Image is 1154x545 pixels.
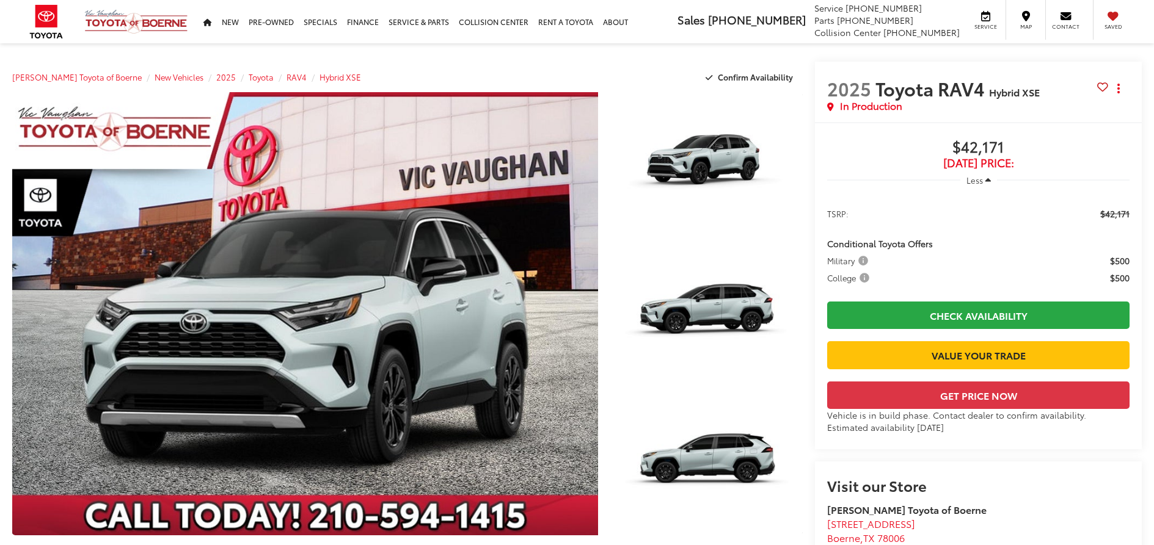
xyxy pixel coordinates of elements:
[827,341,1130,369] a: Value Your Trade
[827,208,849,220] span: TSRP:
[875,75,989,101] span: Toyota RAV4
[610,391,805,537] img: 2025 Toyota RAV4 Hybrid XSE
[155,71,203,82] a: New Vehicles
[877,530,905,544] span: 78006
[6,90,604,538] img: 2025 Toyota RAV4 Hybrid XSE
[840,99,902,113] span: In Production
[84,9,188,34] img: Vic Vaughan Toyota of Boerne
[863,530,875,544] span: TX
[610,240,805,387] img: 2025 Toyota RAV4 Hybrid XSE
[612,392,803,535] a: Expand Photo 3
[612,92,803,236] a: Expand Photo 1
[814,2,843,14] span: Service
[1012,23,1039,31] span: Map
[845,2,922,14] span: [PHONE_NUMBER]
[610,90,805,237] img: 2025 Toyota RAV4 Hybrid XSE
[827,409,1130,433] div: Vehicle is in build phase. Contact dealer to confirm availability. Estimated availability [DATE]
[287,71,307,82] a: RAV4
[827,530,905,544] span: ,
[1108,78,1130,99] button: Actions
[827,530,860,544] span: Boerne
[960,169,997,191] button: Less
[1110,272,1130,284] span: $500
[827,301,1130,329] a: Check Availability
[966,175,983,186] span: Less
[827,75,871,101] span: 2025
[837,14,913,26] span: [PHONE_NUMBER]
[1052,23,1079,31] span: Contact
[827,516,915,544] a: [STREET_ADDRESS] Boerne,TX 78006
[883,26,960,38] span: [PHONE_NUMBER]
[320,71,361,82] a: Hybrid XSE
[612,242,803,386] a: Expand Photo 2
[699,67,803,88] button: Confirm Availability
[827,157,1130,169] span: [DATE] Price:
[249,71,274,82] a: Toyota
[677,12,705,27] span: Sales
[827,272,874,284] button: College
[827,516,915,530] span: [STREET_ADDRESS]
[827,477,1130,493] h2: Visit our Store
[827,381,1130,409] button: Get Price Now
[814,14,834,26] span: Parts
[12,71,142,82] a: [PERSON_NAME] Toyota of Boerne
[718,71,793,82] span: Confirm Availability
[1100,208,1130,220] span: $42,171
[827,254,871,267] span: Military
[1110,254,1130,267] span: $500
[827,139,1130,157] span: $42,171
[827,254,872,267] button: Military
[1100,23,1127,31] span: Saved
[814,26,881,38] span: Collision Center
[12,92,598,535] a: Expand Photo 0
[216,71,236,82] a: 2025
[989,85,1040,99] span: Hybrid XSE
[827,272,872,284] span: College
[708,12,806,27] span: [PHONE_NUMBER]
[827,502,987,516] strong: [PERSON_NAME] Toyota of Boerne
[1117,84,1120,93] span: dropdown dots
[827,237,933,250] span: Conditional Toyota Offers
[972,23,999,31] span: Service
